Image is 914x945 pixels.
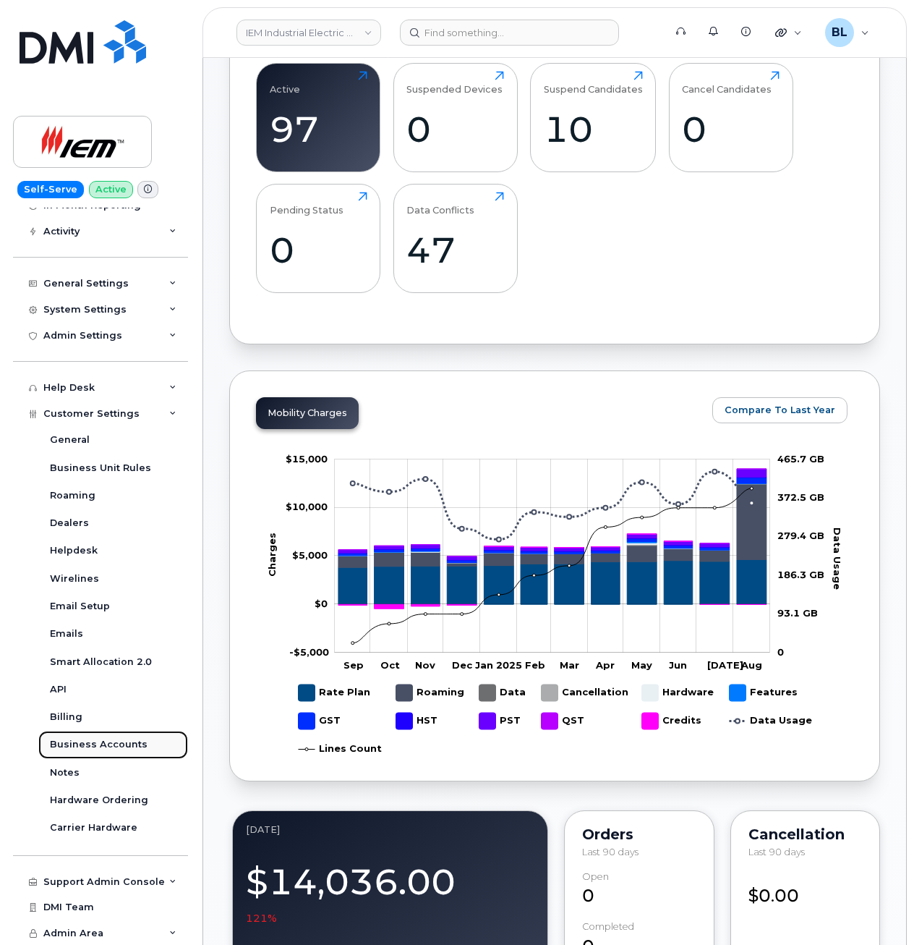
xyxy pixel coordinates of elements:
button: Compare To Last Year [712,397,847,423]
a: IEM Industrial Electric MFG. (Canada) In [236,20,381,46]
div: 0 [406,108,504,151]
div: Data Conflicts [406,192,474,216]
span: 121% [246,911,277,925]
tspan: $15,000 [286,453,328,465]
g: QST [542,707,586,735]
tspan: 372.5 GB [777,491,824,503]
g: Data Usage [730,707,812,735]
tspan: 465.7 GB [777,453,824,465]
tspan: $5,000 [292,550,328,562]
g: GST [299,707,343,735]
tspan: Dec [452,659,473,671]
tspan: Feb [525,659,545,671]
g: Credits [642,707,701,735]
tspan: 93.1 GB [777,608,818,619]
g: QST [338,469,766,556]
div: Suspend Candidates [544,71,643,95]
g: Cancellation [542,679,628,707]
div: Open [582,871,609,882]
a: Suspended Devices0 [406,71,504,164]
g: Rate Plan [338,560,766,605]
g: Data [479,679,527,707]
g: Chart [266,453,845,763]
span: Last 90 days [582,846,638,857]
tspan: 186.3 GB [777,569,824,580]
a: Cancel Candidates0 [682,71,780,164]
div: 97 [270,108,367,151]
tspan: Apr [595,659,615,671]
tspan: $10,000 [286,501,328,513]
g: $0 [286,453,328,465]
tspan: Aug [740,659,762,671]
tspan: Jan 2025 [475,659,522,671]
div: Orders [582,829,696,840]
div: Quicklinks [765,18,812,47]
g: Roaming [396,679,465,707]
span: Last 90 days [748,846,805,857]
div: completed [582,921,634,932]
g: PST [479,707,523,735]
div: Brandon Lam [815,18,879,47]
tspan: $0 [315,598,328,609]
g: Features [730,679,798,707]
div: Cancel Candidates [682,71,772,95]
a: Pending Status0 [270,192,367,284]
div: Suspended Devices [406,71,503,95]
a: Suspend Candidates10 [544,71,643,164]
tspan: Data Usage [832,527,843,590]
div: August 2025 [246,824,534,836]
div: Cancellation [748,829,863,840]
g: $0 [286,501,328,513]
div: Pending Status [270,192,343,216]
div: 10 [544,108,643,151]
span: BL [832,24,847,41]
tspan: Nov [415,659,435,671]
span: Compare To Last Year [725,403,835,417]
g: $0 [292,550,328,562]
div: 0 [682,108,780,151]
g: Hardware [642,679,715,707]
div: 0 [582,871,696,909]
g: $0 [289,646,329,658]
div: 0 [270,229,367,271]
tspan: -$5,000 [289,646,329,658]
tspan: Oct [380,659,400,671]
div: Active [270,71,300,95]
g: Rate Plan [299,679,370,707]
tspan: [DATE] [707,659,743,671]
g: Roaming [338,484,766,568]
tspan: Charges [266,533,278,577]
g: HST [396,707,440,735]
div: $14,036.00 [246,853,534,925]
a: Active97 [270,71,367,164]
tspan: Jun [669,659,687,671]
tspan: Sep [343,659,364,671]
div: $0.00 [748,871,863,909]
tspan: Mar [560,659,579,671]
tspan: May [631,659,652,671]
div: 47 [406,229,504,271]
input: Find something... [400,20,619,46]
a: Data Conflicts47 [406,192,504,284]
g: Legend [299,679,812,763]
tspan: 279.4 GB [777,530,824,542]
g: Lines Count [299,735,382,763]
tspan: 0 [777,646,784,658]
